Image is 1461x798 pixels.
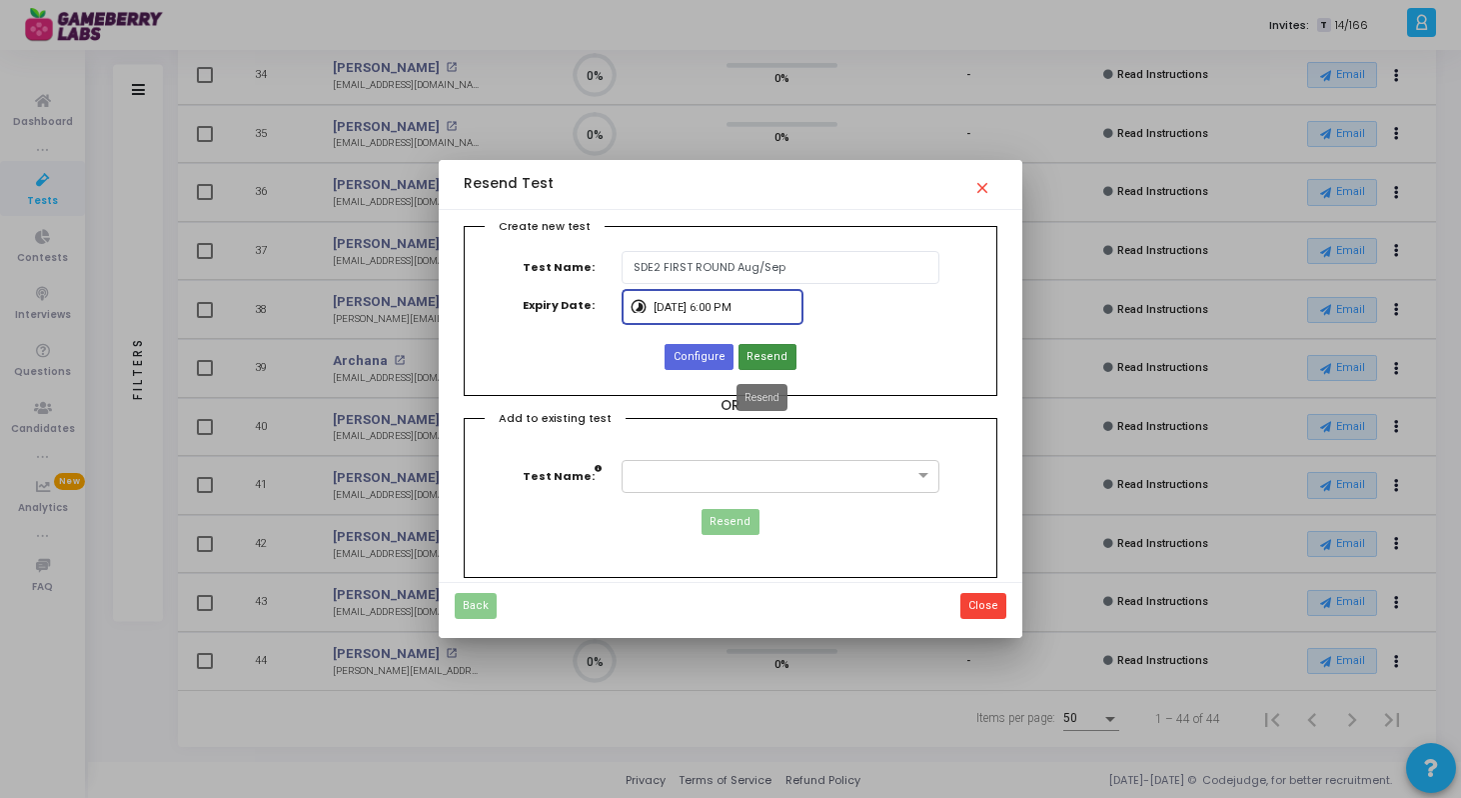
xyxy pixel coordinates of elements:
button: Resend [738,344,795,370]
span: Resend [710,514,750,531]
mat-icon: timelapse [630,289,654,313]
div: Resend [736,384,787,411]
h5: OR [464,398,998,415]
span: Configure [674,349,726,366]
label: Test Name: [523,460,623,493]
h5: Resend Test [464,176,554,193]
label: Test Name: [513,251,622,284]
button: Close [960,593,1006,619]
div: Create new test [485,218,605,238]
button: Configure [665,344,732,370]
span: Resend [746,349,787,366]
div: Add to existing test [485,410,626,430]
label: Expiry Date: [513,289,622,322]
button: Resend [702,509,758,535]
mat-icon: close [973,170,997,194]
button: Back [455,593,497,619]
